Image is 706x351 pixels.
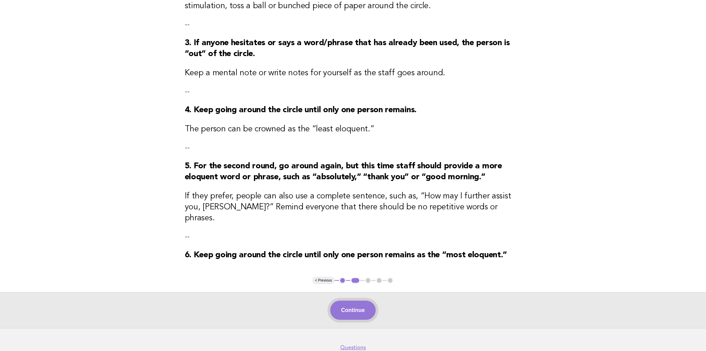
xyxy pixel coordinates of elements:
[185,20,522,29] p: --
[330,301,376,320] button: Continue
[185,39,510,58] strong: 3. If anyone hesitates or says a word/phrase that has already been used, the person is “out” of t...
[185,191,522,224] h3: If they prefer, people can also use a complete sentence, such as, “How may I further assist you, ...
[185,87,522,96] p: --
[185,124,522,135] h3: The person can be crowned as the “least eloquent.”
[340,344,366,351] a: Questions
[350,277,360,284] button: 2
[185,68,522,79] h3: Keep a mental note or write notes for yourself as the staff goes around.
[312,277,335,284] button: < Previous
[185,143,522,153] p: --
[185,162,502,181] strong: 5. For the second round, go around again, but this time staff should provide a more eloquent word...
[185,251,507,259] strong: 6. Keep going around the circle until only one person remains as the “most eloquent.”
[185,106,416,114] strong: 4. Keep going around the circle until only one person remains.
[185,232,522,242] p: --
[339,277,346,284] button: 1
